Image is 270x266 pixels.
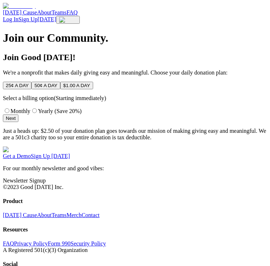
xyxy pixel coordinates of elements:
[3,184,267,190] div: ©2023 Good [DATE] Inc.
[66,212,82,218] a: Merch
[37,9,52,15] a: About
[3,165,267,172] p: For our monthly newsletter and good vibes:
[82,212,100,218] a: Contact
[5,108,9,113] input: Monthly
[14,240,48,247] a: Privacy Policy
[3,240,14,247] a: FAQ
[31,153,70,159] a: Sign Up [DATE]
[31,82,60,89] button: 50¢ A DAY
[38,108,82,114] span: Yearly (Save 20%)
[70,240,106,247] a: Security Policy
[52,212,67,218] a: Teams
[3,82,31,89] button: 25¢ A DAY
[52,9,67,15] a: Teams
[3,226,267,233] h4: Resources
[3,114,18,122] button: Next
[3,153,31,159] a: Get a Demo
[3,9,37,15] a: [DATE] Cause
[3,247,267,253] div: A Registered 501(c)(3) Organization
[3,16,18,22] a: Log In
[38,16,56,22] span: [DATE]
[18,16,56,22] a: Sign Up[DATE]
[3,212,37,218] a: [DATE] Cause
[3,53,267,62] h2: Join Good [DATE]!
[59,17,77,23] img: Menu
[3,95,267,102] p: Select a billing option
[3,198,267,204] h4: Product
[66,9,78,15] a: FAQ
[10,108,30,114] span: Monthly
[3,31,267,45] h1: Join our Community.
[48,240,71,247] a: Form 990
[3,177,46,184] a: Newsletter Signup
[37,212,52,218] a: About
[54,95,106,101] span: (Starting immediately)
[3,3,36,9] img: GoodToday
[3,128,267,141] p: Just a heads up: $2.50 of your donation plan goes towards our mission of making giving easy and m...
[60,82,93,89] button: $1.00 A DAY
[32,108,37,113] input: Yearly (Save 20%)
[3,146,36,153] img: GoodToday
[3,69,267,76] p: We're a nonprofit that makes daily giving easy and meaningful. Choose your daily donation plan:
